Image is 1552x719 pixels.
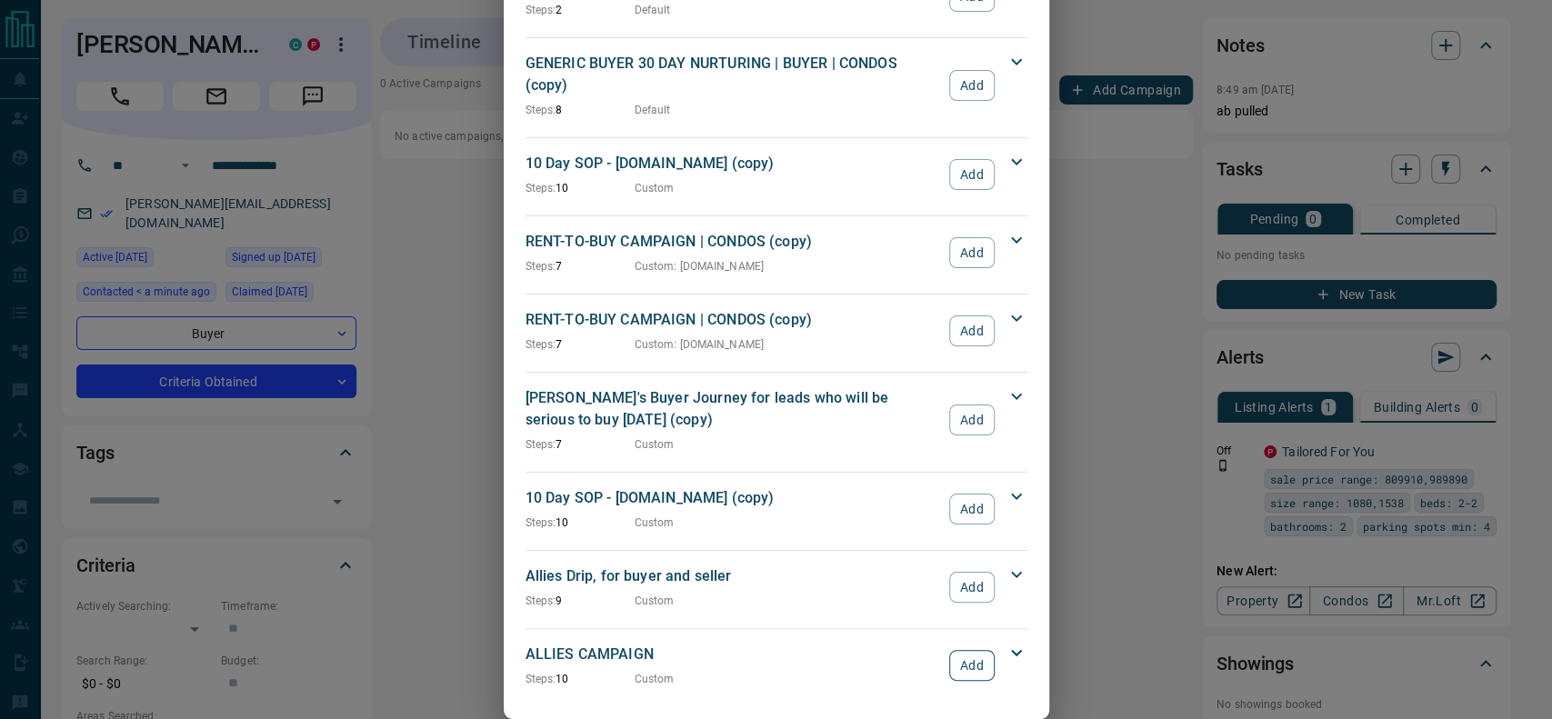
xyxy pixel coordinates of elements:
[635,671,675,687] p: Custom
[526,514,635,531] p: 10
[526,305,1027,356] div: RENT-TO-BUY CAMPAIGN | CONDOS (copy)Steps:7Custom: [DOMAIN_NAME]Add
[526,104,556,116] span: Steps:
[949,237,994,268] button: Add
[526,258,635,275] p: 7
[949,650,994,681] button: Add
[526,562,1027,613] div: Allies Drip, for buyer and sellerSteps:9CustomAdd
[526,149,1027,200] div: 10 Day SOP - [DOMAIN_NAME] (copy)Steps:10CustomAdd
[635,593,675,609] p: Custom
[526,487,941,509] p: 10 Day SOP - [DOMAIN_NAME] (copy)
[949,494,994,524] button: Add
[526,640,1027,691] div: ALLIES CAMPAIGNSteps:10CustomAdd
[526,153,941,175] p: 10 Day SOP - [DOMAIN_NAME] (copy)
[526,565,941,587] p: Allies Drip, for buyer and seller
[526,102,635,118] p: 8
[526,2,635,18] p: 2
[635,336,764,353] p: Custom : [DOMAIN_NAME]
[526,182,556,195] span: Steps:
[635,102,671,118] p: Default
[526,673,556,685] span: Steps:
[526,49,1027,122] div: GENERIC BUYER 30 DAY NURTURING | BUYER | CONDOS (copy)Steps:8DefaultAdd
[635,2,671,18] p: Default
[635,514,675,531] p: Custom
[526,227,1027,278] div: RENT-TO-BUY CAMPAIGN | CONDOS (copy)Steps:7Custom: [DOMAIN_NAME]Add
[526,438,556,451] span: Steps:
[635,180,675,196] p: Custom
[526,53,941,96] p: GENERIC BUYER 30 DAY NURTURING | BUYER | CONDOS (copy)
[526,593,635,609] p: 9
[526,4,556,16] span: Steps:
[526,436,635,453] p: 7
[526,387,941,431] p: [PERSON_NAME]'s Buyer Journey for leads who will be serious to buy [DATE] (copy)
[526,309,941,331] p: RENT-TO-BUY CAMPAIGN | CONDOS (copy)
[526,180,635,196] p: 10
[526,671,635,687] p: 10
[949,404,994,435] button: Add
[526,384,1027,456] div: [PERSON_NAME]'s Buyer Journey for leads who will be serious to buy [DATE] (copy)Steps:7CustomAdd
[635,436,675,453] p: Custom
[635,258,764,275] p: Custom : [DOMAIN_NAME]
[949,572,994,603] button: Add
[526,231,941,253] p: RENT-TO-BUY CAMPAIGN | CONDOS (copy)
[526,516,556,529] span: Steps:
[526,260,556,273] span: Steps:
[949,159,994,190] button: Add
[526,644,941,665] p: ALLIES CAMPAIGN
[949,70,994,101] button: Add
[526,338,556,351] span: Steps:
[949,315,994,346] button: Add
[526,484,1027,534] div: 10 Day SOP - [DOMAIN_NAME] (copy)Steps:10CustomAdd
[526,594,556,607] span: Steps:
[526,336,635,353] p: 7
